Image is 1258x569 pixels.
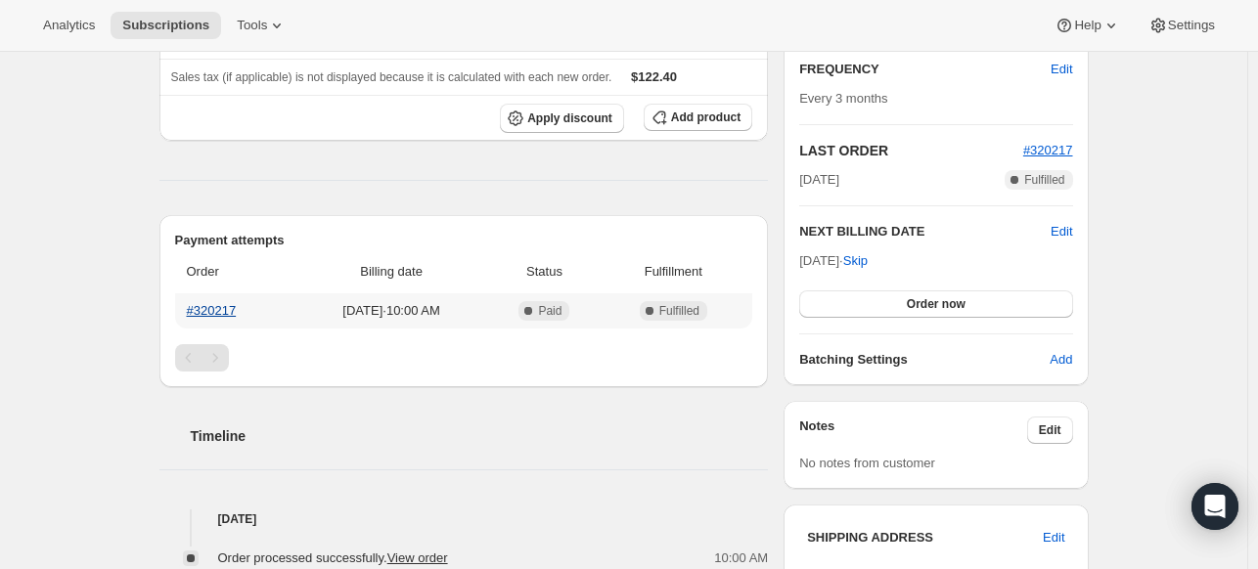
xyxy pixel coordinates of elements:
span: Edit [1051,60,1072,79]
h3: Notes [799,416,1027,444]
span: Order now [907,296,966,312]
h4: [DATE] [159,509,769,529]
a: View order [387,550,448,565]
span: Edit [1043,528,1064,547]
span: Status [494,262,594,282]
span: Apply discount [527,110,612,126]
span: Settings [1168,18,1215,33]
button: Analytics [31,12,107,39]
button: Order now [799,290,1072,318]
span: [DATE] · 10:00 AM [300,301,483,321]
span: Edit [1039,422,1061,438]
button: Apply discount [500,104,624,133]
button: Settings [1137,12,1227,39]
span: [DATE] · [799,253,868,268]
a: #320217 [187,303,237,318]
span: Sales tax (if applicable) is not displayed because it is calculated with each new order. [171,70,612,84]
button: Add product [644,104,752,131]
span: Billing date [300,262,483,282]
h2: Payment attempts [175,231,753,250]
th: Order [175,250,294,293]
h3: SHIPPING ADDRESS [807,528,1043,547]
span: Paid [538,303,562,319]
button: Help [1043,12,1132,39]
h2: Timeline [191,426,769,446]
button: Add [1038,344,1084,375]
h2: FREQUENCY [799,60,1051,79]
button: #320217 [1023,141,1073,160]
span: Fulfillment [607,262,741,282]
span: No notes from customer [799,456,935,470]
span: $122.40 [631,69,677,84]
span: Every 3 months [799,91,887,106]
span: [DATE] [799,170,839,190]
button: Skip [831,245,879,277]
span: Order processed successfully. [218,550,448,565]
span: Fulfilled [659,303,699,319]
button: Tools [225,12,298,39]
button: Edit [1031,522,1076,553]
button: Edit [1039,54,1084,85]
h2: NEXT BILLING DATE [799,222,1051,241]
div: Open Intercom Messenger [1191,483,1238,530]
span: Skip [843,251,868,271]
span: Tools [237,18,267,33]
h2: LAST ORDER [799,141,1023,160]
button: Edit [1027,416,1073,444]
button: Subscriptions [111,12,221,39]
h6: Batching Settings [799,350,1050,370]
span: 10:00 AM [714,548,768,568]
nav: Pagination [175,344,753,372]
span: Analytics [43,18,95,33]
span: Add product [671,109,741,125]
span: Help [1074,18,1101,33]
a: #320217 [1023,143,1073,157]
button: Edit [1051,222,1072,241]
span: Subscriptions [122,18,209,33]
span: Fulfilled [1024,172,1064,188]
span: Add [1050,350,1072,370]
